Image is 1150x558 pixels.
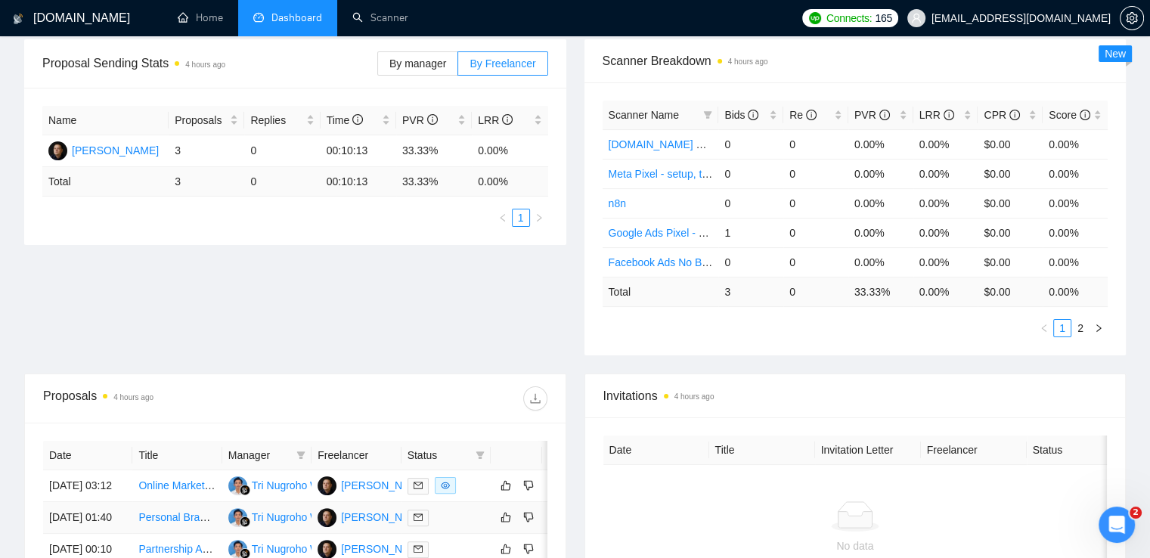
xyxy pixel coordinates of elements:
[228,508,247,527] img: TN
[700,104,715,126] span: filter
[43,502,132,534] td: [DATE] 01:40
[603,436,709,465] th: Date
[132,502,222,534] td: Personal Branding & Digital Marketing Manager for CEO in Regenerative Medicine
[783,188,848,218] td: 0
[113,393,153,401] time: 4 hours ago
[913,277,978,306] td: 0.00 %
[472,135,547,167] td: 0.00%
[478,114,513,126] span: LRR
[240,485,250,495] img: gigradar-bm.png
[352,114,363,125] span: info-circle
[609,227,846,239] a: Google Ads Pixel - setup, troubleshooting, tracking
[609,109,679,121] span: Scanner Name
[138,511,525,523] a: Personal Branding & Digital Marketing Manager for CEO in Regenerative Medicine
[1090,319,1108,337] li: Next Page
[789,109,817,121] span: Re
[72,142,159,159] div: [PERSON_NAME]
[244,135,320,167] td: 0
[913,218,978,247] td: 0.00%
[1099,507,1135,543] iframe: Intercom live chat
[414,544,423,553] span: mail
[815,436,921,465] th: Invitation Letter
[327,114,363,126] span: Time
[1043,129,1108,159] td: 0.00%
[848,218,913,247] td: 0.00%
[169,167,244,197] td: 3
[42,54,377,73] span: Proposal Sending Stats
[1071,319,1090,337] li: 2
[502,114,513,125] span: info-circle
[389,57,446,70] span: By manager
[609,138,852,150] a: [DOMAIN_NAME] & other tools - [PERSON_NAME]
[1053,319,1071,337] li: 1
[919,109,954,121] span: LRR
[921,436,1027,465] th: Freelancer
[396,135,472,167] td: 33.33%
[1043,188,1108,218] td: 0.00%
[318,479,428,491] a: DS[PERSON_NAME]
[1054,320,1071,336] a: 1
[512,209,530,227] li: 1
[497,540,515,558] button: like
[1043,277,1108,306] td: 0.00 %
[138,543,487,555] a: Partnership Ads Provider (Whitelisting / Spark Ads / Meta Partnership Ads)
[519,540,538,558] button: dislike
[530,209,548,227] button: right
[472,167,547,197] td: 0.00 %
[228,542,348,554] a: TNTri Nugroho Wibowo
[396,167,472,197] td: 33.33 %
[911,13,922,23] span: user
[138,479,315,491] a: Online Marketer - Affiliate Opportunity
[609,197,626,209] a: n8n
[1027,436,1133,465] th: Status
[271,11,322,24] span: Dashboard
[1040,324,1049,333] span: left
[703,110,712,119] span: filter
[175,112,227,129] span: Proposals
[875,10,891,26] span: 165
[854,109,890,121] span: PVR
[848,247,913,277] td: 0.00%
[501,511,511,523] span: like
[535,213,544,222] span: right
[252,477,348,494] div: Tri Nugroho Wibowo
[1049,109,1090,121] span: Score
[978,129,1043,159] td: $0.00
[609,168,814,180] a: Meta Pixel - setup, troubleshooting, tracking
[253,12,264,23] span: dashboard
[913,247,978,277] td: 0.00%
[809,12,821,24] img: upwork-logo.png
[978,188,1043,218] td: $0.00
[42,106,169,135] th: Name
[718,188,783,218] td: 0
[132,441,222,470] th: Title
[848,129,913,159] td: 0.00%
[913,188,978,218] td: 0.00%
[718,218,783,247] td: 1
[427,114,438,125] span: info-circle
[1035,319,1053,337] li: Previous Page
[228,447,290,463] span: Manager
[1090,319,1108,337] button: right
[48,144,159,156] a: DS[PERSON_NAME]
[494,209,512,227] button: left
[228,476,247,495] img: TN
[408,447,470,463] span: Status
[1043,218,1108,247] td: 0.00%
[783,129,848,159] td: 0
[1043,247,1108,277] td: 0.00%
[185,60,225,69] time: 4 hours ago
[848,188,913,218] td: 0.00%
[718,129,783,159] td: 0
[244,167,320,197] td: 0
[848,277,913,306] td: 33.33 %
[1130,507,1142,519] span: 2
[318,510,428,522] a: DS[PERSON_NAME]
[501,479,511,491] span: like
[603,51,1108,70] span: Scanner Breakdown
[402,114,438,126] span: PVR
[783,277,848,306] td: 0
[978,247,1043,277] td: $0.00
[473,444,488,467] span: filter
[252,541,348,557] div: Tri Nugroho Wibowo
